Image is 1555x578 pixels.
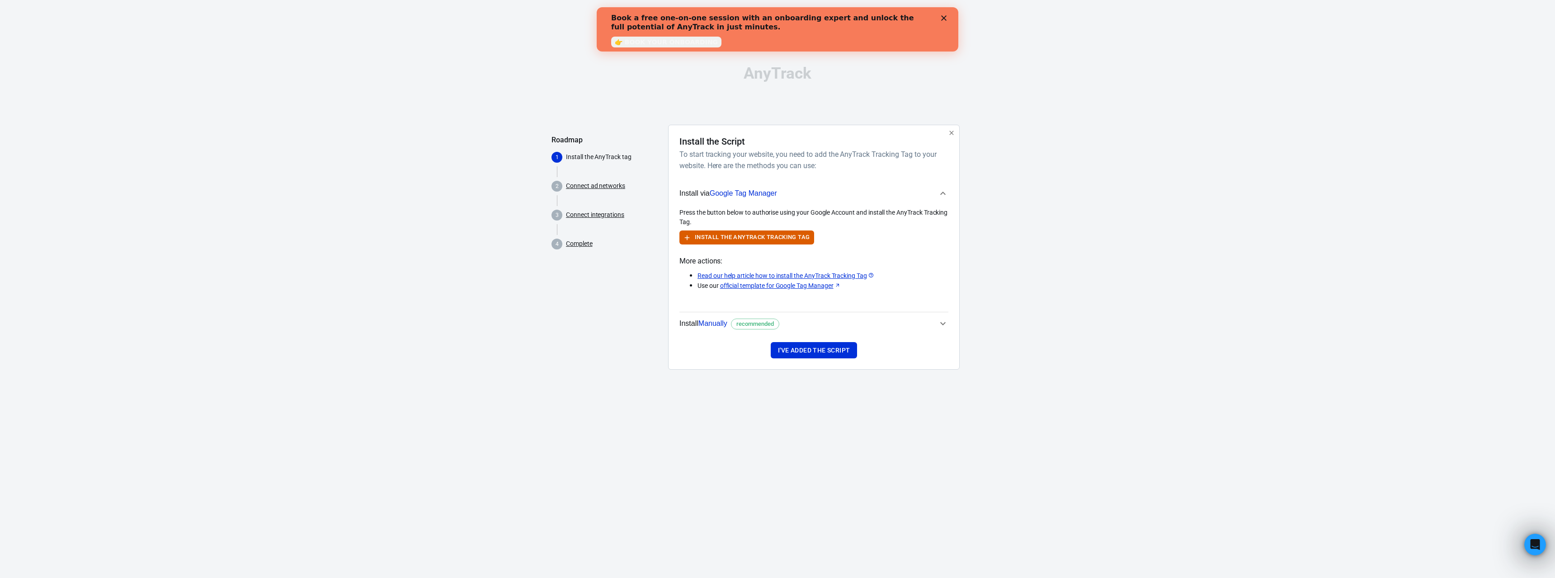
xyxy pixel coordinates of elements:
[698,320,727,327] span: Manually
[566,152,661,162] p: Install the AnyTrack tag
[679,230,814,244] button: Install the AnyTrack Tracking Tag
[679,188,777,199] span: Install via
[566,239,593,249] a: Complete
[556,183,559,189] text: 2
[597,7,958,52] iframe: Intercom live chat banner
[566,181,625,191] a: Connect ad networks
[771,342,857,359] button: I've added the script
[551,66,1004,81] div: AnyTrack
[556,241,559,247] text: 4
[566,210,624,220] a: Connect integrations
[679,255,948,267] span: More actions:
[679,136,745,147] h4: Install the Script
[679,179,948,208] button: Install viaGoogle Tag Manager
[697,281,948,291] p: Use our
[710,189,777,197] span: Google Tag Manager
[556,154,559,160] text: 1
[697,271,874,281] a: Read our help article how to install the AnyTrack Tracking Tag
[1524,534,1546,555] iframe: Intercom live chat
[679,149,945,171] h6: To start tracking your website, you need to add the AnyTrack Tracking Tag to your website. Here a...
[551,136,661,145] h5: Roadmap
[679,208,948,227] div: Press the button below to authorise using your Google Account and install the AnyTrack Tracking Tag.
[720,281,841,291] a: official template for Google Tag Manager
[556,212,559,218] text: 3
[733,320,777,329] span: recommended
[679,318,779,329] span: Install
[679,312,948,335] button: InstallManuallyrecommended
